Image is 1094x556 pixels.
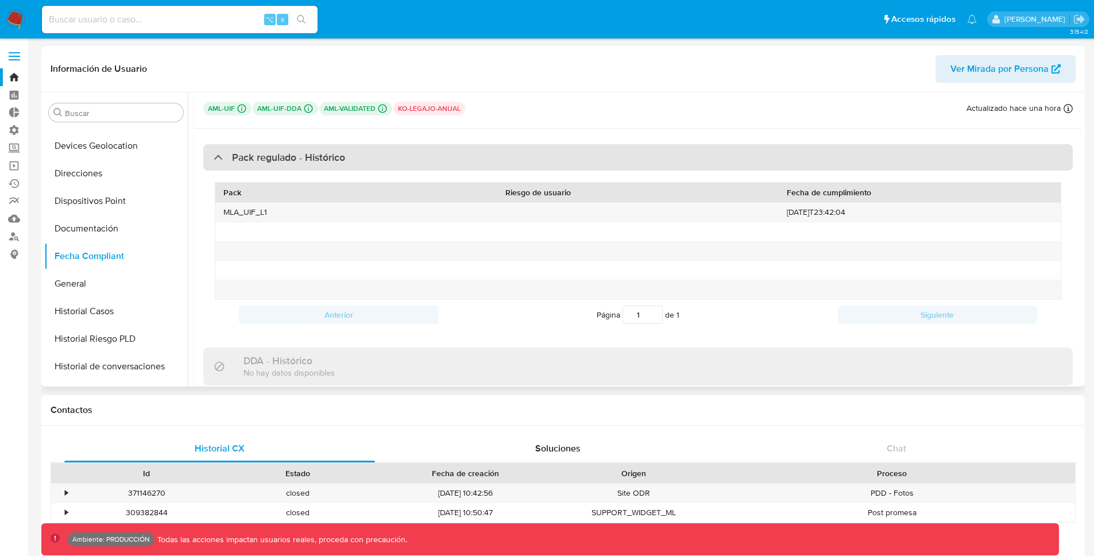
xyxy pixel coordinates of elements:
div: Estado [230,468,365,479]
span: Accesos rápidos [891,13,956,25]
div: Post promesa [709,503,1075,522]
div: [DATE] 10:42:56 [373,484,558,503]
div: Site ODR [558,484,709,503]
button: IV Challenges [44,380,188,408]
a: Notificaciones [967,14,977,24]
div: Proceso [717,468,1067,479]
h1: Información de Usuario [51,63,147,75]
div: [DATE] 10:50:47 [373,503,558,522]
div: 309382844 [71,503,222,522]
div: PDD - Fotos [709,484,1075,503]
span: Ver Mirada por Persona [950,55,1049,83]
div: closed [222,484,373,503]
span: Soluciones [535,442,581,455]
div: Origen [566,468,701,479]
p: Todas las acciones impactan usuarios reales, proceda con precaución. [154,534,407,545]
input: Buscar usuario o caso... [42,12,318,27]
div: 371146270 [71,484,222,503]
button: General [44,270,188,298]
a: Salir [1073,13,1085,25]
button: Ver Mirada por Persona [935,55,1076,83]
div: closed [222,503,373,522]
button: Devices Geolocation [44,132,188,160]
span: Chat [887,442,906,455]
div: SUPPORT_WIDGET_ML [558,503,709,522]
button: search-icon [289,11,313,28]
button: Fecha Compliant [44,242,188,270]
div: Fecha de creación [381,468,550,479]
button: Historial Riesgo PLD [44,325,188,353]
button: Dispositivos Point [44,187,188,215]
input: Buscar [65,108,179,118]
h1: Contactos [51,404,1076,416]
span: s [281,14,284,25]
span: Historial CX [195,442,245,455]
button: Direcciones [44,160,188,187]
button: Documentación [44,215,188,242]
div: • [65,507,68,518]
span: ⌥ [265,14,274,25]
button: Historial Casos [44,298,188,325]
p: ramiro.carbonell@mercadolibre.com.co [1004,14,1069,25]
p: Ambiente: PRODUCCIÓN [72,537,150,542]
div: Id [79,468,214,479]
button: Historial de conversaciones [44,353,188,380]
button: Buscar [53,108,63,117]
div: • [65,488,68,499]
